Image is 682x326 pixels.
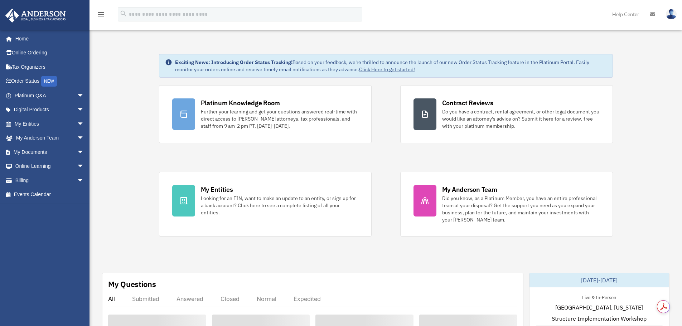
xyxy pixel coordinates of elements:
div: NEW [41,76,57,87]
div: All [108,295,115,302]
span: arrow_drop_down [77,103,91,117]
img: User Pic [666,9,677,19]
strong: Exciting News: Introducing Order Status Tracking! [175,59,292,65]
div: Platinum Knowledge Room [201,98,280,107]
a: My Entitiesarrow_drop_down [5,117,95,131]
div: [DATE]-[DATE] [529,273,669,287]
div: My Anderson Team [442,185,497,194]
span: arrow_drop_down [77,131,91,146]
a: My Entities Looking for an EIN, want to make an update to an entity, or sign up for a bank accoun... [159,172,372,237]
div: Normal [257,295,276,302]
a: My Anderson Teamarrow_drop_down [5,131,95,145]
div: Live & In-Person [576,293,622,301]
div: Based on your feedback, we're thrilled to announce the launch of our new Order Status Tracking fe... [175,59,607,73]
span: arrow_drop_down [77,159,91,174]
div: Contract Reviews [442,98,493,107]
div: Do you have a contract, rental agreement, or other legal document you would like an attorney's ad... [442,108,600,130]
span: Structure Implementation Workshop [552,314,647,323]
i: menu [97,10,105,19]
i: search [120,10,127,18]
a: Online Learningarrow_drop_down [5,159,95,174]
a: Order StatusNEW [5,74,95,89]
a: Contract Reviews Do you have a contract, rental agreement, or other legal document you would like... [400,85,613,143]
div: Closed [221,295,240,302]
div: Did you know, as a Platinum Member, you have an entire professional team at your disposal? Get th... [442,195,600,223]
a: My Documentsarrow_drop_down [5,145,95,159]
span: arrow_drop_down [77,117,91,131]
div: Submitted [132,295,159,302]
a: Platinum Q&Aarrow_drop_down [5,88,95,103]
a: Click Here to get started! [359,66,415,73]
span: arrow_drop_down [77,88,91,103]
div: My Entities [201,185,233,194]
a: Platinum Knowledge Room Further your learning and get your questions answered real-time with dire... [159,85,372,143]
a: Home [5,31,91,46]
a: Online Ordering [5,46,95,60]
a: menu [97,13,105,19]
img: Anderson Advisors Platinum Portal [3,9,68,23]
div: My Questions [108,279,156,289]
div: Further your learning and get your questions answered real-time with direct access to [PERSON_NAM... [201,108,358,130]
a: My Anderson Team Did you know, as a Platinum Member, you have an entire professional team at your... [400,172,613,237]
a: Tax Organizers [5,60,95,74]
a: Events Calendar [5,188,95,202]
div: Answered [176,295,203,302]
div: Expedited [294,295,321,302]
div: Looking for an EIN, want to make an update to an entity, or sign up for a bank account? Click her... [201,195,358,216]
span: arrow_drop_down [77,145,91,160]
a: Billingarrow_drop_down [5,173,95,188]
span: arrow_drop_down [77,173,91,188]
a: Digital Productsarrow_drop_down [5,103,95,117]
span: [GEOGRAPHIC_DATA], [US_STATE] [555,303,643,312]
